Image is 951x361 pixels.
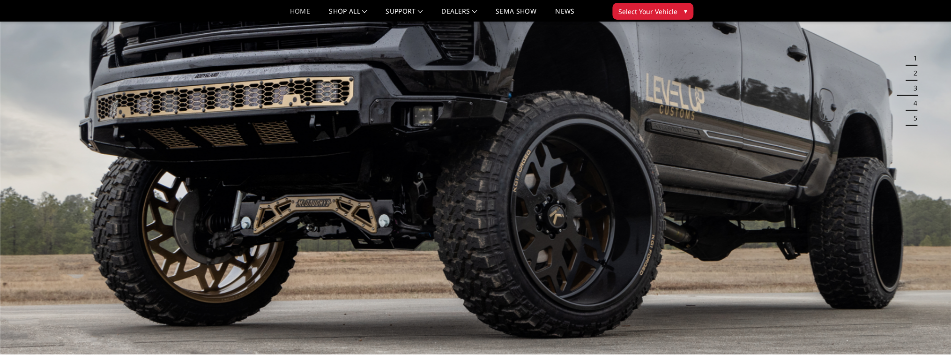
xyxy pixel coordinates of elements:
[908,96,917,111] button: 4 of 5
[329,8,367,22] a: shop all
[496,8,536,22] a: SEMA Show
[908,66,917,81] button: 2 of 5
[290,8,310,22] a: Home
[555,8,574,22] a: News
[612,3,693,20] button: Select Your Vehicle
[684,6,687,16] span: ▾
[904,316,951,361] iframe: Chat Widget
[908,81,917,96] button: 3 of 5
[908,51,917,66] button: 1 of 5
[441,8,477,22] a: Dealers
[618,7,677,16] span: Select Your Vehicle
[908,111,917,126] button: 5 of 5
[386,8,423,22] a: Support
